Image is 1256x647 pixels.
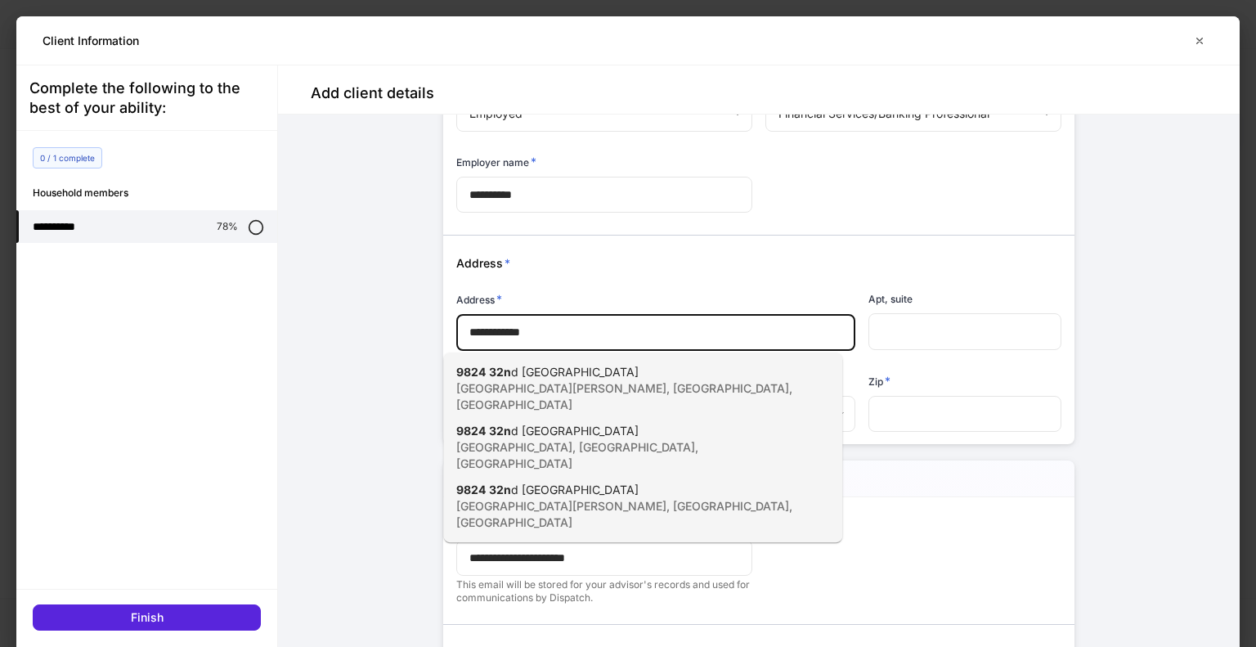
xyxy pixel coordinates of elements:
[33,604,261,631] button: Finish
[456,291,502,308] h6: Address
[489,424,511,438] span: 32n
[131,612,164,623] div: Finish
[33,185,277,200] h6: Household members
[511,483,639,496] span: d [GEOGRAPHIC_DATA]
[456,578,752,604] p: This email will be stored for your advisor's records and used for communications by Dispatch.
[443,236,1061,272] div: Address
[456,154,536,170] h6: Employer name
[868,373,890,389] h6: Zip
[456,365,486,379] span: 9824
[456,439,793,472] div: [GEOGRAPHIC_DATA], [GEOGRAPHIC_DATA], [GEOGRAPHIC_DATA]
[511,365,639,379] span: d [GEOGRAPHIC_DATA]
[489,483,511,496] span: 32n
[43,33,139,49] h5: Client Information
[33,147,102,168] div: 0 / 1 complete
[489,365,511,379] span: 32n
[456,380,793,413] div: [GEOGRAPHIC_DATA][PERSON_NAME], [GEOGRAPHIC_DATA], [GEOGRAPHIC_DATA]
[456,498,793,531] div: [GEOGRAPHIC_DATA][PERSON_NAME], [GEOGRAPHIC_DATA], [GEOGRAPHIC_DATA]
[456,483,486,496] span: 9824
[456,424,486,438] span: 9824
[311,83,434,103] h4: Add client details
[217,220,238,233] p: 78%
[511,424,639,438] span: d [GEOGRAPHIC_DATA]
[868,291,913,307] h6: Apt, suite
[29,79,264,118] div: Complete the following to the best of your ability:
